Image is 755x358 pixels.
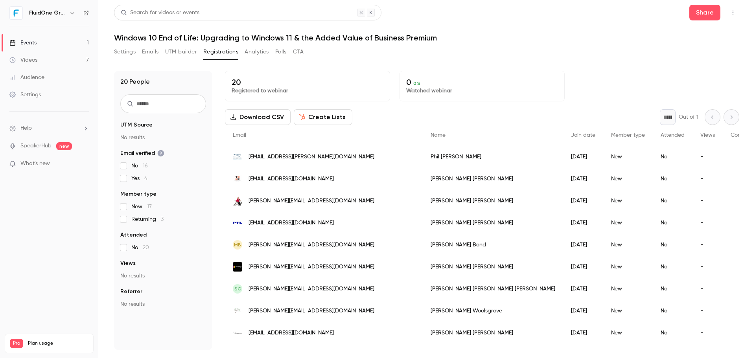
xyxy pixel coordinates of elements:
span: 3 [161,217,164,222]
div: New [603,256,653,278]
div: [DATE] [563,256,603,278]
h1: Windows 10 End of Life: Upgrading to Windows 11 & the Added Value of Business Premium [114,33,739,42]
span: Views [700,132,715,138]
div: [DATE] [563,212,603,234]
span: 20 [143,245,149,250]
div: No [653,168,692,190]
div: No [653,190,692,212]
div: [PERSON_NAME] [PERSON_NAME] [423,212,563,234]
span: Yes [131,174,147,182]
span: No [131,244,149,252]
div: No [653,278,692,300]
li: help-dropdown-opener [9,124,89,132]
div: New [603,322,653,344]
span: [EMAIL_ADDRESS][DOMAIN_NAME] [249,175,334,183]
span: Email verified [120,149,164,157]
div: New [603,278,653,300]
div: [DATE] [563,300,603,322]
span: Returning [131,215,164,223]
div: - [692,190,723,212]
div: - [692,256,723,278]
div: Search for videos or events [121,9,199,17]
img: turnercontemporary.org [233,328,242,338]
div: - [692,234,723,256]
span: Attended [661,132,685,138]
div: New [603,212,653,234]
div: No [653,322,692,344]
span: Views [120,259,136,267]
h6: FluidOne Group [29,9,66,17]
img: developrec.net [233,262,242,272]
span: [EMAIL_ADDRESS][PERSON_NAME][DOMAIN_NAME] [249,153,374,161]
div: [DATE] [563,322,603,344]
img: phinesspr.co.uk [233,196,242,206]
div: [PERSON_NAME] [PERSON_NAME] [423,322,563,344]
div: [DATE] [563,190,603,212]
span: SC [234,285,241,292]
span: [PERSON_NAME][EMAIL_ADDRESS][DOMAIN_NAME] [249,263,374,271]
img: FluidOne Group [10,7,22,19]
div: [PERSON_NAME] Woolsgrove [423,300,563,322]
button: Download CSV [225,109,291,125]
span: Member type [120,190,157,198]
span: [EMAIL_ADDRESS][DOMAIN_NAME] [249,219,334,227]
img: willowsendtraining.co.uk [233,306,242,316]
div: [PERSON_NAME] [PERSON_NAME] [423,256,563,278]
span: [PERSON_NAME][EMAIL_ADDRESS][DOMAIN_NAME] [249,197,374,205]
span: New [131,203,152,211]
div: New [603,190,653,212]
div: [PERSON_NAME] Bond [423,234,563,256]
button: Analytics [245,46,269,58]
span: Member type [611,132,645,138]
span: Join date [571,132,595,138]
div: [DATE] [563,168,603,190]
p: Out of 1 [679,113,698,121]
span: [EMAIL_ADDRESS][DOMAIN_NAME] [249,329,334,337]
div: New [603,146,653,168]
img: rossdales.com [233,152,242,162]
span: Help [20,124,32,132]
button: Create Lists [294,109,352,125]
div: New [603,234,653,256]
div: [DATE] [563,234,603,256]
button: Settings [114,46,136,58]
button: Polls [275,46,287,58]
div: New [603,300,653,322]
span: Referrer [120,288,142,296]
div: Videos [9,56,37,64]
p: Registered to webinar [232,87,383,95]
span: Name [431,132,446,138]
div: [PERSON_NAME] [PERSON_NAME] [PERSON_NAME] [423,278,563,300]
iframe: Noticeable Trigger [79,160,89,167]
div: No [653,300,692,322]
div: No [653,234,692,256]
p: No results [120,272,206,280]
div: No [653,212,692,234]
span: 4 [144,176,147,181]
div: [PERSON_NAME] [PERSON_NAME] [423,168,563,190]
span: [PERSON_NAME][EMAIL_ADDRESS][DOMAIN_NAME] [249,307,374,315]
button: UTM builder [165,46,197,58]
img: ptlengines.com [233,218,242,228]
span: Attended [120,231,147,239]
p: No results [120,134,206,141]
button: Registrations [203,46,238,58]
div: - [692,300,723,322]
div: Events [9,39,37,47]
span: UTM Source [120,121,153,129]
div: [PERSON_NAME] [PERSON_NAME] [423,190,563,212]
div: New [603,168,653,190]
span: MB [234,241,241,248]
span: What's new [20,160,50,168]
div: Audience [9,73,44,81]
span: [PERSON_NAME][EMAIL_ADDRESS][DOMAIN_NAME] [249,241,374,249]
span: [PERSON_NAME][EMAIL_ADDRESS][DOMAIN_NAME] [249,285,374,293]
div: - [692,168,723,190]
h1: 20 People [120,77,150,86]
div: [DATE] [563,146,603,168]
div: No [653,256,692,278]
span: 17 [147,204,152,209]
div: - [692,212,723,234]
span: 16 [143,163,148,169]
section: facet-groups [120,121,206,308]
